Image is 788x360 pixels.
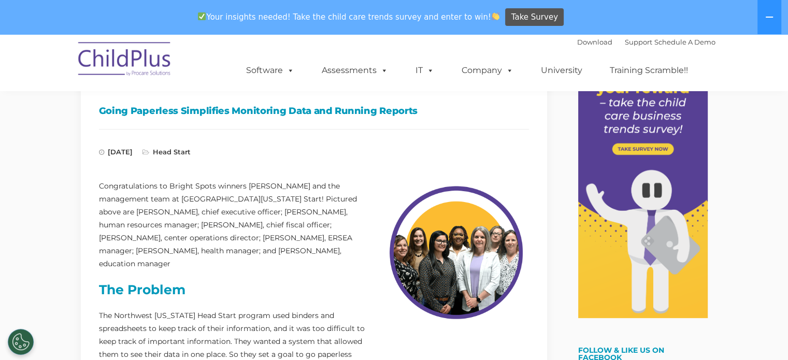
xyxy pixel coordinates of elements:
span: Your insights needed! Take the child care trends survey and enter to win! [194,7,504,27]
a: Software [236,60,305,81]
p: Congratulations to Bright Spots winners [PERSON_NAME] and the management team at [GEOGRAPHIC_DATA... [99,180,369,270]
iframe: Chat Widget [619,248,788,360]
a: Take Survey [505,8,564,26]
a: Support [625,38,652,46]
a: Head Start [153,148,191,156]
a: Assessments [311,60,398,81]
a: IT [405,60,445,81]
h1: Going Paperless Simplifies Monitoring Data and Running Reports [99,103,529,119]
strong: The Problem [99,282,185,297]
span: [DATE] [99,148,133,156]
img: 👏 [492,12,499,20]
span: Take Survey [511,8,558,26]
a: University [531,60,593,81]
a: Download [577,38,612,46]
font: | [577,38,715,46]
img: ChildPlus by Procare Solutions [73,35,177,87]
a: Schedule A Demo [654,38,715,46]
button: Cookies Settings [8,329,34,355]
a: Company [451,60,524,81]
a: Training Scramble!! [599,60,698,81]
img: ✅ [198,12,206,20]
